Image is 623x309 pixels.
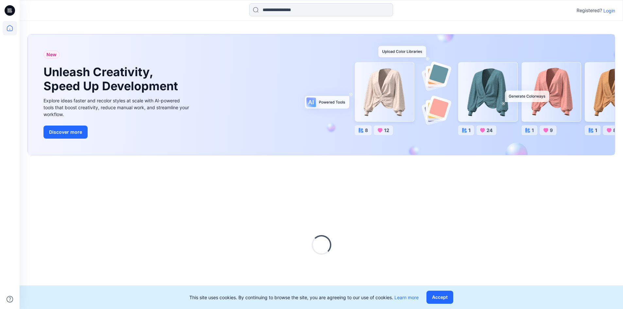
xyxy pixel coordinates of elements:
div: Explore ideas faster and recolor styles at scale with AI-powered tools that boost creativity, red... [43,97,191,118]
span: New [46,51,57,59]
button: Accept [426,291,453,304]
p: This site uses cookies. By continuing to browse the site, you are agreeing to our use of cookies. [189,294,419,301]
a: Learn more [394,295,419,300]
a: Discover more [43,126,191,139]
h1: Unleash Creativity, Speed Up Development [43,65,181,93]
p: Registered? [577,7,602,14]
button: Discover more [43,126,88,139]
p: Login [603,7,615,14]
